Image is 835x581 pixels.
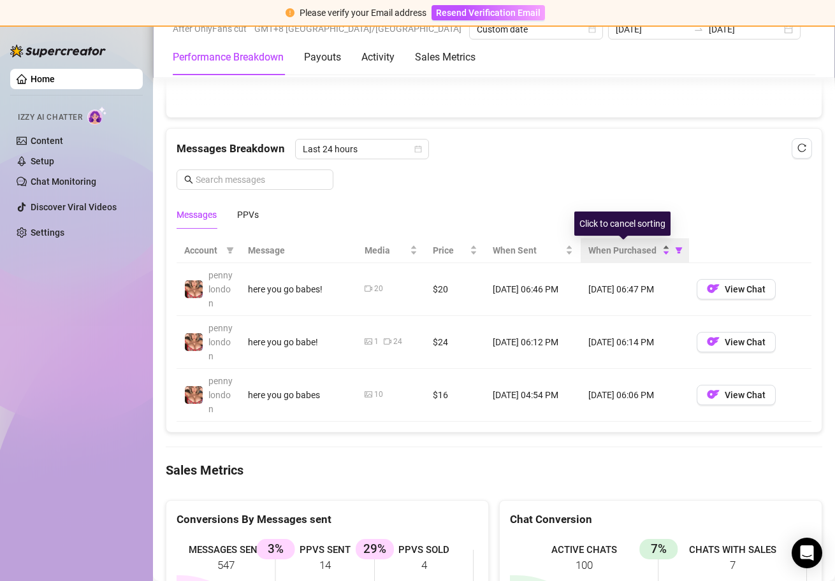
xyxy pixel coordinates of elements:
div: Messages Breakdown [177,139,811,159]
a: Content [31,136,63,146]
td: [DATE] 06:47 PM [581,263,689,316]
div: PPVs [237,208,259,222]
span: Custom date [477,20,595,39]
button: OFView Chat [697,279,776,299]
td: $20 [425,263,485,316]
a: OFView Chat [697,287,776,297]
span: pennylondon [208,323,233,361]
span: When Purchased [588,243,660,257]
img: AI Chatter [87,106,107,125]
div: Conversions By Messages sent [177,511,478,528]
div: Open Intercom Messenger [792,538,822,568]
span: calendar [588,25,596,33]
span: View Chat [725,284,766,294]
td: $16 [425,369,485,422]
div: Sales Metrics [415,50,476,65]
span: Izzy AI Chatter [18,111,82,124]
div: Payouts [304,50,341,65]
span: Price [433,243,467,257]
div: here you go babe! [248,335,349,349]
span: video-camera [384,338,391,345]
span: picture [365,338,372,345]
td: [DATE] 04:54 PM [485,369,581,422]
a: OFView Chat [697,340,776,350]
div: Please verify your Email address [300,6,426,20]
a: Discover Viral Videos [31,202,117,212]
th: Media [357,238,425,263]
div: Click to cancel sorting [574,212,671,236]
td: [DATE] 06:12 PM [485,316,581,369]
span: reload [797,143,806,152]
a: Home [31,74,55,84]
span: View Chat [725,390,766,400]
a: Chat Monitoring [31,176,96,187]
td: [DATE] 06:46 PM [485,263,581,316]
span: swap-right [693,24,704,34]
th: When Purchased [581,238,689,263]
div: Activity [361,50,395,65]
span: After OnlyFans cut [173,19,247,38]
td: [DATE] 06:06 PM [581,369,689,422]
img: OF [707,282,720,295]
span: video-camera [365,285,372,292]
div: here you go babes [248,388,349,402]
img: pennylondon [185,386,203,404]
div: Messages [177,208,217,222]
th: Price [425,238,485,263]
a: Setup [31,156,54,166]
div: 24 [393,336,402,348]
img: OF [707,388,720,401]
span: Media [365,243,407,257]
div: here you go babes! [248,282,349,296]
div: 20 [374,283,383,295]
span: filter [672,241,685,260]
div: 1 [374,336,379,348]
img: pennylondon [185,280,203,298]
span: GMT+8 [GEOGRAPHIC_DATA]/[GEOGRAPHIC_DATA] [254,19,461,38]
div: Chat Conversion [510,511,811,528]
th: Message [240,238,357,263]
span: search [184,175,193,184]
span: picture [365,391,372,398]
div: Performance Breakdown [173,50,284,65]
input: Search messages [196,173,326,187]
button: OFView Chat [697,385,776,405]
span: exclamation-circle [286,8,294,17]
h4: Sales Metrics [166,461,822,479]
span: Last 24 hours [303,140,421,159]
span: When Sent [493,243,563,257]
span: filter [226,247,234,254]
div: 10 [374,389,383,401]
input: End date [709,22,781,36]
td: [DATE] 06:14 PM [581,316,689,369]
button: OFView Chat [697,332,776,352]
span: to [693,24,704,34]
a: Settings [31,227,64,238]
input: Start date [616,22,688,36]
th: When Sent [485,238,581,263]
span: filter [675,247,683,254]
span: Resend Verification Email [436,8,541,18]
img: pennylondon [185,333,203,351]
span: calendar [414,145,422,153]
span: View Chat [725,337,766,347]
span: Account [184,243,221,257]
span: pennylondon [208,376,233,414]
td: $24 [425,316,485,369]
img: OF [707,335,720,348]
img: logo-BBDzfeDw.svg [10,45,106,57]
button: Resend Verification Email [432,5,545,20]
span: pennylondon [208,270,233,308]
a: OFView Chat [697,392,776,403]
span: filter [224,241,236,260]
